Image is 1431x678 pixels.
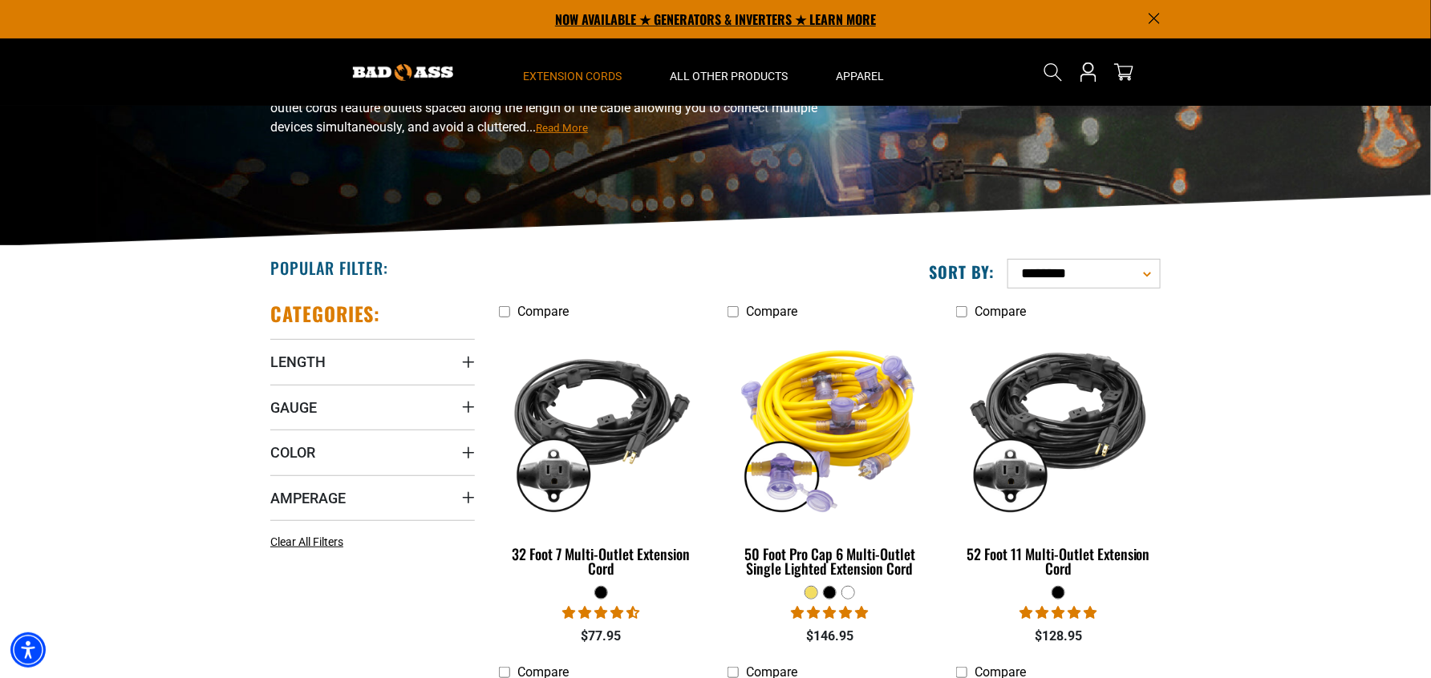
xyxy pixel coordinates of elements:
[836,69,884,83] span: Apparel
[957,335,1159,519] img: black
[270,535,343,548] span: Clear All Filters
[728,327,932,585] a: yellow 50 Foot Pro Cap 6 Multi-Outlet Single Lighted Extension Cord
[646,38,812,106] summary: All Other Products
[270,398,317,417] span: Gauge
[499,627,703,646] div: $77.95
[353,64,453,81] img: Bad Ass Extension Cords
[1040,59,1066,85] summary: Search
[499,547,703,575] div: 32 Foot 7 Multi-Outlet Extension Cord
[1020,605,1097,620] span: 4.95 stars
[956,547,1161,575] div: 52 Foot 11 Multi-Outlet Extension Cord
[499,38,646,106] summary: Extension Cords
[670,69,788,83] span: All Other Products
[523,69,622,83] span: Extension Cords
[728,627,932,646] div: $146.95
[270,385,475,430] summary: Gauge
[746,304,797,319] span: Compare
[956,627,1161,646] div: $128.95
[956,327,1161,585] a: black 52 Foot 11 Multi-Outlet Extension Cord
[499,327,703,585] a: black 32 Foot 7 Multi-Outlet Extension Cord
[812,38,908,106] summary: Apparel
[270,475,475,520] summary: Amperage
[270,489,346,507] span: Amperage
[270,339,475,384] summary: Length
[536,122,588,134] span: Read More
[10,632,46,668] div: Accessibility Menu
[270,430,475,474] summary: Color
[791,605,868,620] span: 4.80 stars
[975,304,1026,319] span: Compare
[270,81,829,135] span: are the perfect option to help you multitask on your next job. Our exclusive multi-outlet cords f...
[929,261,995,282] label: Sort by:
[270,534,350,551] a: Clear All Filters
[728,335,930,519] img: yellow
[270,353,326,371] span: Length
[270,257,388,278] h2: Popular Filter:
[270,301,381,326] h2: Categories:
[562,605,639,620] span: 4.68 stars
[1111,63,1137,82] a: cart
[1076,38,1101,106] a: Open this option
[517,304,569,319] span: Compare
[270,443,315,462] span: Color
[728,547,932,575] div: 50 Foot Pro Cap 6 Multi-Outlet Single Lighted Extension Cord
[501,335,703,519] img: black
